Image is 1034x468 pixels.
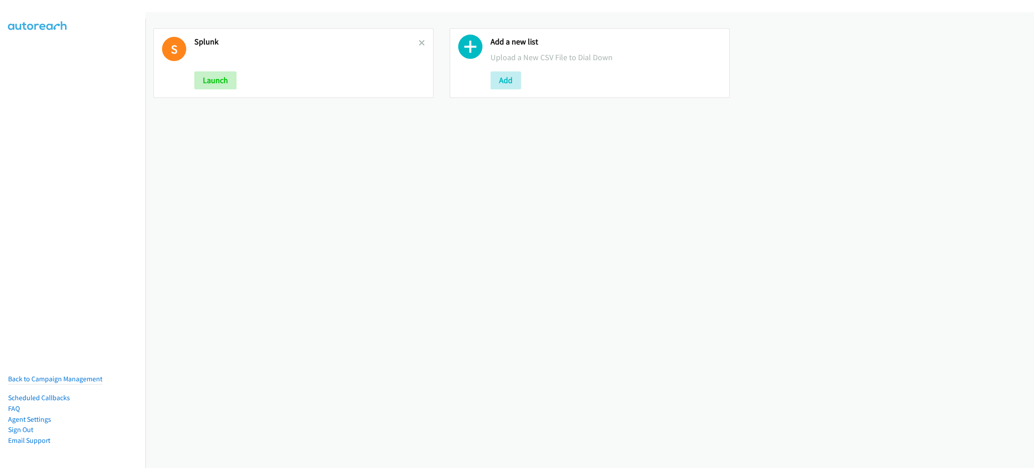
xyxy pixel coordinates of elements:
[194,71,237,89] button: Launch
[8,415,51,424] a: Agent Settings
[491,71,521,89] button: Add
[8,404,20,413] a: FAQ
[162,37,186,61] h1: S
[491,51,721,63] p: Upload a New CSV File to Dial Down
[8,436,50,445] a: Email Support
[8,393,70,402] a: Scheduled Callbacks
[194,37,419,47] h2: Splunk
[8,375,102,383] a: Back to Campaign Management
[491,37,721,47] h2: Add a new list
[8,425,33,434] a: Sign Out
